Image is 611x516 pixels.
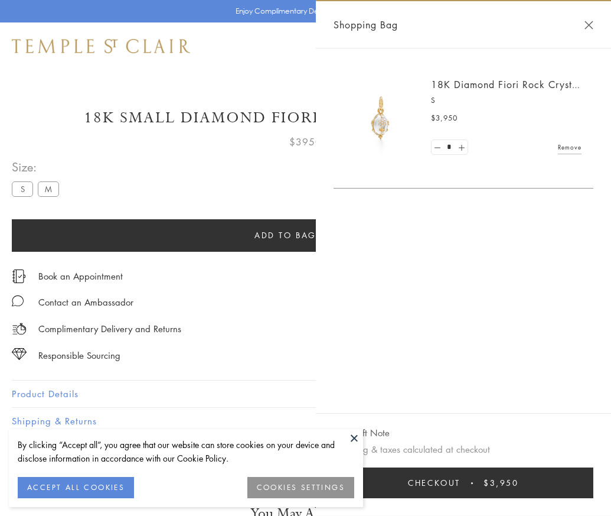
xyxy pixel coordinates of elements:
[431,112,458,124] span: $3,950
[289,134,322,150] span: $3950
[12,181,33,196] label: S
[12,322,27,336] img: icon_delivery.svg
[18,477,134,498] button: ACCEPT ALL COOKIES
[334,468,593,498] button: Checkout $3,950
[12,108,599,128] h1: 18K Small Diamond Fiori Rock Crystal Amulet
[12,348,27,360] img: icon_sourcing.svg
[18,438,354,465] div: By clicking “Accept all”, you agree that our website can store cookies on your device and disclos...
[408,476,460,489] span: Checkout
[558,141,581,154] a: Remove
[345,83,416,154] img: P51889-E11FIORI
[455,140,467,155] a: Set quantity to 2
[12,295,24,307] img: MessageIcon-01_2.svg
[12,381,599,407] button: Product Details
[38,181,59,196] label: M
[38,322,181,336] p: Complimentary Delivery and Returns
[432,140,443,155] a: Set quantity to 0
[334,17,398,33] span: Shopping Bag
[12,39,190,53] img: Temple St. Clair
[247,477,354,498] button: COOKIES SETTINGS
[12,157,64,177] span: Size:
[334,442,593,457] p: Shipping & taxes calculated at checkout
[483,476,519,489] span: $3,950
[236,5,370,17] p: Enjoy Complimentary Delivery & Returns
[254,229,316,242] span: Add to bag
[38,295,133,310] div: Contact an Ambassador
[12,219,559,252] button: Add to bag
[431,95,581,106] p: S
[584,21,593,30] button: Close Shopping Bag
[12,408,599,434] button: Shipping & Returns
[12,270,26,283] img: icon_appointment.svg
[38,348,120,363] div: Responsible Sourcing
[334,426,390,440] button: Add Gift Note
[38,270,123,283] a: Book an Appointment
